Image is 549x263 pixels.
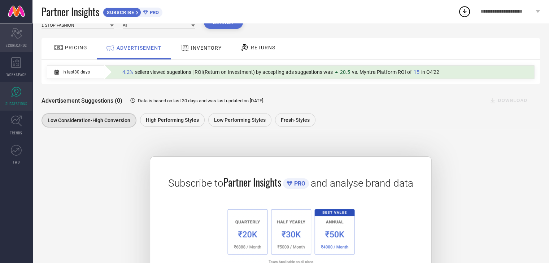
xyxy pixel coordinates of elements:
span: Fresh-Styles [281,117,310,123]
div: Percentage of sellers who have viewed suggestions for the current Insight Type [119,67,443,77]
span: sellers viewed sugestions | ROI(Return on Investment) by accepting ads suggestions was [135,69,333,75]
div: Open download list [458,5,471,18]
span: INVENTORY [191,45,222,51]
span: Partner Insights [42,4,99,19]
span: 20.5 [340,69,350,75]
span: in Q4'22 [421,69,439,75]
span: ADVERTISEMENT [117,45,162,51]
span: PRO [148,10,159,15]
span: Subscribe to [168,177,223,189]
span: Low Consideration-High Conversion [48,117,130,123]
span: Data is based on last 30 days and was last updated on [DATE] . [138,98,264,103]
span: PRO [292,180,305,187]
span: High Performing Styles [146,117,199,123]
span: vs. Myntra Platform ROI of [352,69,412,75]
span: Low Performing Styles [214,117,266,123]
span: and analyse brand data [311,177,413,189]
span: SUBSCRIBE [103,10,136,15]
span: In last 30 days [62,70,90,75]
span: 4.2% [122,69,133,75]
span: SCORECARDS [6,43,27,48]
span: FWD [13,159,20,165]
span: TRENDS [10,130,22,135]
span: PRICING [65,45,87,50]
span: Partner Insights [223,175,281,190]
span: WORKSPACE [6,72,26,77]
span: Advertisement Suggestions (0) [42,97,122,104]
a: SUBSCRIBEPRO [103,6,162,17]
span: 15 [414,69,419,75]
span: SUGGESTIONS [5,101,27,106]
span: RETURNS [251,45,275,50]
